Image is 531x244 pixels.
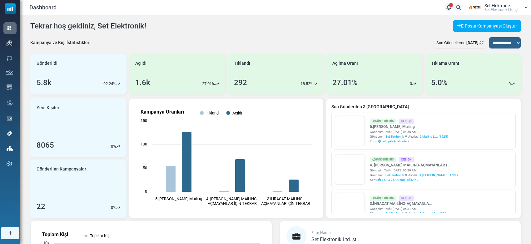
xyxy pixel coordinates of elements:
[370,196,396,201] div: Gönderilmiş
[30,98,127,157] a: Yeni Kişiler 8065 0%
[419,134,448,139] a: 5.Mailing Li... (1525)
[449,3,453,7] span: 1
[7,131,12,136] img: support-icon.svg
[378,140,412,143] span: ⏻ İkili Işıklı Anahtarlar /...
[385,173,404,177] span: Set Elektronik
[155,196,202,201] text: 5.[PERSON_NAME] Mailing
[206,111,220,115] text: Tıklandı
[135,77,150,88] div: 1.6k
[385,134,404,139] span: Set Elektronik
[234,60,250,67] span: Tıklandı
[7,84,12,90] img: email-templates-icon.svg
[370,157,396,162] div: Gönderilmiş
[111,143,113,150] p: 0
[234,77,247,88] div: 292
[6,70,13,75] img: contacts-icon.svg
[111,205,120,211] div: %
[419,211,448,216] a: 3.İhracat Ma... (381)
[370,139,448,144] div: Konu:
[453,20,521,32] a: E-Posta Kampanyası Oluştur
[378,178,419,181] span: ⏻ 16A & 25A Geniş Işıklı An...
[311,236,359,242] span: Set Elektronik Ltd. şti.
[419,173,458,177] a: 4.[PERSON_NAME]... (791)
[434,37,486,49] div: Son Güncelleme:
[484,3,511,8] span: Set Elektronik
[37,166,86,172] span: Gönderilen Kampanyalar
[135,60,146,67] span: Açıldı
[7,99,13,106] img: workflow.svg
[370,168,458,173] div: Gönderim Tarihi: [DATE] 05:29 AM
[399,157,414,162] div: Design
[467,3,528,12] a: User Logo Set Elektronik Set Elektronik Ltd. şti.
[410,81,412,87] p: 0
[5,3,16,14] img: mailsoftly_icon_blue_white.svg
[311,231,330,235] span: Firm Name
[399,196,414,201] div: Design
[37,77,52,88] div: 5.8k
[431,60,459,67] span: Tıklama Oranı
[479,40,484,45] a: Refresh Stats
[467,3,483,12] img: User Logo
[385,211,404,216] span: Set Elektronik
[370,134,448,139] div: Gönderen: Alıcılar::
[370,177,458,182] div: Konu:
[444,3,453,12] a: 1
[300,81,313,87] p: 18.52%
[37,140,54,151] div: 8065
[370,211,448,216] div: Gönderen: Alıcılar::
[370,162,458,168] a: 4. [PERSON_NAME] MAİLİNG-AÇMAYANLAR İ...
[466,40,479,45] b: [DATE]
[90,233,111,238] text: Toplam Kişi
[332,77,358,88] div: 27.01%
[370,201,448,206] a: 3.İHRACAT MAİLİNG-AÇMAYANLA...
[399,119,414,124] div: Design
[332,60,358,67] span: Açılma Oranı
[509,81,511,87] p: 0
[370,130,448,134] div: Gönderim Tarihi: [DATE] 04:56 AM
[431,77,448,88] div: 5.0%
[206,196,258,206] text: 4. [PERSON_NAME] MAİLİNG- AÇMAYANLAR İÇİN TEKRAR
[7,55,12,61] img: sms-icon.png
[370,124,448,130] a: 5.[PERSON_NAME] Mailing
[311,237,359,242] a: Set Elektronik Ltd. şti.
[30,39,91,46] div: Kampanya ve Kişi İstatistikleri
[145,189,147,194] text: 0
[7,40,12,46] img: campaigns-icon.png
[111,205,113,211] p: 0
[111,143,120,150] div: %
[7,25,12,31] img: dashboard-icon-active.svg
[370,173,458,177] div: Gönderen: Alıcılar::
[141,118,147,123] text: 150
[30,22,146,31] h4: Tekrar hoş geldiniz, Set Elektronik!
[42,231,68,237] text: Toplam Kişi
[370,119,396,124] div: Gönderilmiş
[202,81,215,87] p: 27.01%
[370,206,448,211] div: Gönderim Tarihi: [DATE] 06:31 AM
[37,201,45,212] div: 22
[37,104,59,111] span: Yeni Kişiler
[37,60,57,67] span: Gönderildi
[103,81,116,87] p: 92.24%
[484,8,520,12] span: Set Elektronik Ltd. şti.
[141,142,147,146] text: 100
[141,109,184,115] text: Kampanya Oranları
[261,196,310,206] text: 3.İHRACAT MAİLİNG- AÇMAYANLAR İÇİN TEKRAR
[143,165,147,170] text: 50
[134,104,319,213] svg: Kampanya Oranları
[331,104,516,110] a: Son Gönderilen 3 [GEOGRAPHIC_DATA]
[7,116,12,121] img: landing_pages.svg
[29,3,57,12] span: Dashboard
[232,111,242,115] text: Açıldı
[7,161,12,166] img: settings-icon.svg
